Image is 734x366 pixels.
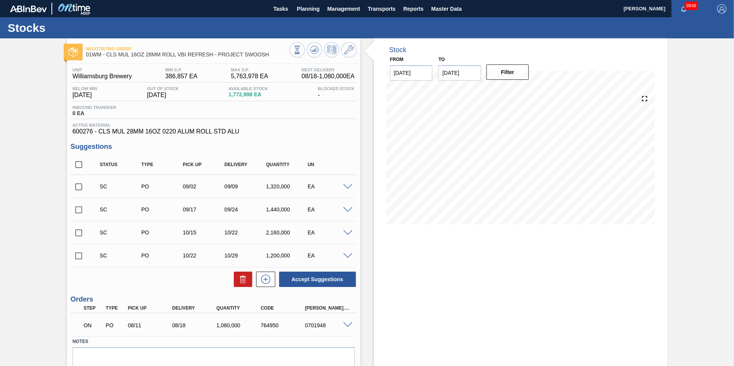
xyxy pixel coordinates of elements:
span: 0 EA [73,110,116,116]
div: 10/22/2025 [181,252,227,259]
div: Stock [389,46,407,54]
span: Below Min [73,86,97,91]
span: Blocked Stock [318,86,355,91]
div: 1,080,000 [215,322,264,328]
div: Quantity [264,162,311,167]
div: 08/18/2025 [170,322,220,328]
h1: Stocks [8,23,144,32]
div: EA [306,206,352,213]
span: 5,763,978 EA [231,73,268,80]
h3: Orders [71,295,357,303]
img: Logout [717,4,726,13]
button: Schedule Inventory [324,42,339,58]
div: EA [306,183,352,190]
p: ON [84,322,103,328]
span: 08/18 - 1,080,000 EA [302,73,355,80]
div: 10/29/2025 [223,252,269,259]
div: Negotiating Order [82,317,105,334]
div: 2,160,000 [264,229,311,236]
span: Williamsburg Brewery [73,73,132,80]
button: Notifications [671,3,696,14]
span: 9848 [684,2,698,10]
span: Available Stock [228,86,268,91]
span: 1,772,998 EA [228,92,268,97]
label: From [390,57,403,62]
div: Delivery [170,305,220,311]
div: Type [139,162,186,167]
div: - [316,86,357,99]
button: Go to Master Data / General [341,42,357,58]
div: Step [82,305,105,311]
input: mm/dd/yyyy [390,65,433,81]
span: 01WM - CLS MUL 16OZ 28MM ROLL VBI REFRESH - PROJECT SWOOSH [86,52,289,58]
div: Code [259,305,308,311]
span: 386,857 EA [165,73,198,80]
div: Suggestion Created [98,206,144,213]
span: Management [327,4,360,13]
span: Next Delivery [302,68,355,72]
div: Delete Suggestions [230,272,252,287]
div: Purchase order [139,206,186,213]
div: Accept Suggestions [275,271,357,288]
div: Pick up [181,162,227,167]
div: Purchase order [139,183,186,190]
div: Suggestion Created [98,252,144,259]
button: Update Chart [307,42,322,58]
div: Delivery [223,162,269,167]
img: Ícone [68,47,78,57]
div: EA [306,252,352,259]
div: EA [306,229,352,236]
div: 09/17/2025 [181,206,227,213]
span: 600276 - CLS MUL 28MM 16OZ 0220 ALUM ROLL STD ALU [73,128,355,135]
div: 1,320,000 [264,183,311,190]
div: 1,440,000 [264,206,311,213]
span: MIN S.P. [165,68,198,72]
div: 09/24/2025 [223,206,269,213]
div: Suggestion Created [98,183,144,190]
div: Pick up [126,305,175,311]
div: 08/11/2025 [126,322,175,328]
button: Filter [486,64,529,80]
span: [DATE] [73,92,97,99]
div: 10/22/2025 [223,229,269,236]
div: 09/02/2025 [181,183,227,190]
div: 09/09/2025 [223,183,269,190]
div: Status [98,162,144,167]
span: Master Data [431,4,461,13]
div: Type [104,305,127,311]
div: 0701948 [303,322,352,328]
div: 10/15/2025 [181,229,227,236]
h3: Suggestions [71,143,357,151]
div: 764950 [259,322,308,328]
span: Negotiating Order [86,46,289,51]
div: Purchase order [139,229,186,236]
span: Planning [297,4,319,13]
span: Inbound Transfer [73,105,116,110]
div: Quantity [215,305,264,311]
span: Transports [368,4,395,13]
button: Accept Suggestions [279,272,356,287]
span: Unit [73,68,132,72]
input: mm/dd/yyyy [438,65,481,81]
div: [PERSON_NAME]. ID [303,305,352,311]
span: Tasks [272,4,289,13]
div: Purchase order [104,322,127,328]
div: Purchase order [139,252,186,259]
label: Notes [73,336,355,347]
img: TNhmsLtSVTkK8tSr43FrP2fwEKptu5GPRR3wAAAABJRU5ErkJggg== [10,5,47,12]
span: Reports [403,4,423,13]
span: Active Material [73,123,355,127]
span: [DATE] [147,92,179,99]
span: MAX S.P. [231,68,268,72]
div: New suggestion [252,272,275,287]
div: UN [306,162,352,167]
button: Stocks Overview [289,42,305,58]
div: Suggestion Created [98,229,144,236]
label: to [438,57,445,62]
div: 1,200,000 [264,252,311,259]
span: Out Of Stock [147,86,179,91]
